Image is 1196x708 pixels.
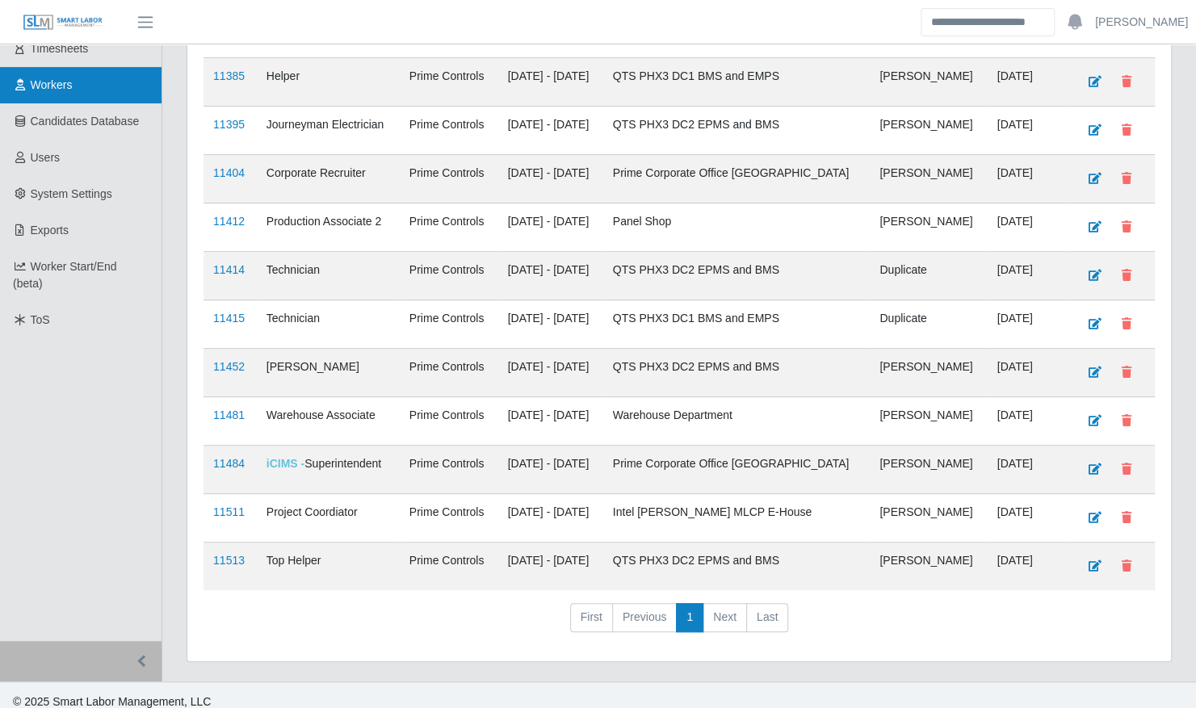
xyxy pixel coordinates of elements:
[257,494,400,543] td: Project Coordiator
[213,263,245,276] a: 11414
[257,543,400,591] td: Top Helper
[400,107,498,155] td: Prime Controls
[498,155,603,203] td: [DATE] - [DATE]
[676,603,703,632] a: 1
[31,151,61,164] span: Users
[603,58,871,107] td: QTS PHX3 DC1 BMS and EMPS
[498,397,603,446] td: [DATE] - [DATE]
[213,312,245,325] a: 11415
[603,543,871,591] td: QTS PHX3 DC2 EPMS and BMS
[257,349,400,397] td: [PERSON_NAME]
[988,349,1068,397] td: [DATE]
[31,187,112,200] span: System Settings
[988,446,1068,494] td: [DATE]
[23,14,103,31] img: SLM Logo
[498,252,603,300] td: [DATE] - [DATE]
[266,457,304,470] span: iCIMS -
[870,300,987,349] td: Duplicate
[870,252,987,300] td: Duplicate
[213,118,245,131] a: 11395
[870,155,987,203] td: [PERSON_NAME]
[31,78,73,91] span: Workers
[988,494,1068,543] td: [DATE]
[213,166,245,179] a: 11404
[603,446,871,494] td: Prime Corporate Office [GEOGRAPHIC_DATA]
[31,115,140,128] span: Candidates Database
[213,360,245,373] a: 11452
[213,554,245,567] a: 11513
[870,107,987,155] td: [PERSON_NAME]
[603,155,871,203] td: Prime Corporate Office [GEOGRAPHIC_DATA]
[213,457,245,470] a: 11484
[498,494,603,543] td: [DATE] - [DATE]
[13,260,117,290] span: Worker Start/End (beta)
[870,543,987,591] td: [PERSON_NAME]
[603,494,871,543] td: Intel [PERSON_NAME] MLCP E-House
[988,107,1068,155] td: [DATE]
[988,203,1068,252] td: [DATE]
[603,397,871,446] td: Warehouse Department
[870,349,987,397] td: [PERSON_NAME]
[31,42,89,55] span: Timesheets
[257,446,400,494] td: Superintendent
[257,58,400,107] td: Helper
[400,58,498,107] td: Prime Controls
[213,215,245,228] a: 11412
[213,69,245,82] a: 11385
[257,397,400,446] td: Warehouse Associate
[603,203,871,252] td: Panel Shop
[213,408,245,421] a: 11481
[257,155,400,203] td: Corporate Recruiter
[13,695,211,708] span: © 2025 Smart Labor Management, LLC
[257,300,400,349] td: Technician
[498,58,603,107] td: [DATE] - [DATE]
[400,203,498,252] td: Prime Controls
[498,107,603,155] td: [DATE] - [DATE]
[400,543,498,591] td: Prime Controls
[921,8,1055,36] input: Search
[400,446,498,494] td: Prime Controls
[870,446,987,494] td: [PERSON_NAME]
[870,203,987,252] td: [PERSON_NAME]
[603,349,871,397] td: QTS PHX3 DC2 EPMS and BMS
[257,107,400,155] td: Journeyman Electrician
[400,494,498,543] td: Prime Controls
[603,300,871,349] td: QTS PHX3 DC1 BMS and EMPS
[204,603,1155,645] nav: pagination
[400,300,498,349] td: Prime Controls
[257,203,400,252] td: Production Associate 2
[257,252,400,300] td: Technician
[400,349,498,397] td: Prime Controls
[603,107,871,155] td: QTS PHX3 DC2 EPMS and BMS
[498,300,603,349] td: [DATE] - [DATE]
[498,349,603,397] td: [DATE] - [DATE]
[400,252,498,300] td: Prime Controls
[31,313,50,326] span: ToS
[988,300,1068,349] td: [DATE]
[870,397,987,446] td: [PERSON_NAME]
[988,397,1068,446] td: [DATE]
[400,397,498,446] td: Prime Controls
[988,58,1068,107] td: [DATE]
[498,543,603,591] td: [DATE] - [DATE]
[498,203,603,252] td: [DATE] - [DATE]
[603,252,871,300] td: QTS PHX3 DC2 EPMS and BMS
[988,155,1068,203] td: [DATE]
[1095,14,1188,31] a: [PERSON_NAME]
[870,494,987,543] td: [PERSON_NAME]
[988,252,1068,300] td: [DATE]
[213,505,245,518] a: 11511
[498,446,603,494] td: [DATE] - [DATE]
[988,543,1068,591] td: [DATE]
[870,58,987,107] td: [PERSON_NAME]
[400,155,498,203] td: Prime Controls
[31,224,69,237] span: Exports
